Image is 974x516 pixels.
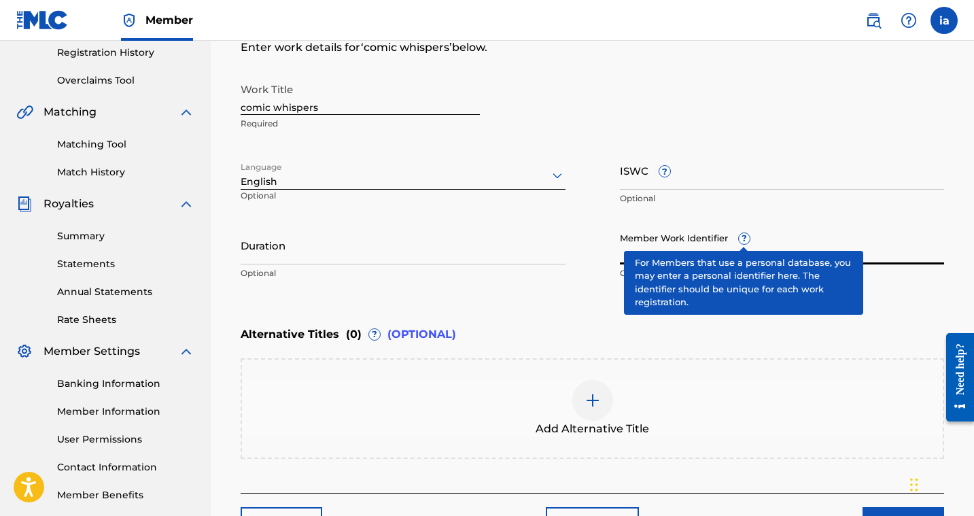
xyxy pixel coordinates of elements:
[241,326,339,343] span: Alternative Titles
[865,12,882,29] img: search
[739,233,750,244] span: ?
[57,257,194,271] a: Statements
[346,326,362,343] span: ( 0 )
[178,104,194,120] img: expand
[57,46,194,60] a: Registration History
[178,343,194,360] img: expand
[57,460,194,475] a: Contact Information
[241,118,480,130] p: Required
[16,10,69,30] img: MLC Logo
[16,343,33,360] img: Member Settings
[936,320,974,436] iframe: Resource Center
[57,229,194,243] a: Summary
[585,392,601,409] img: add
[57,73,194,88] a: Overclaims Tool
[860,7,887,34] a: Public Search
[536,421,649,437] span: Add Alternative Title
[44,104,97,120] span: Matching
[452,41,487,54] span: below.
[16,196,33,212] img: Royalties
[620,267,945,279] p: Optional
[620,192,945,205] p: Optional
[57,405,194,419] a: Member Information
[121,12,137,29] img: Top Rightsholder
[57,432,194,447] a: User Permissions
[241,190,348,212] p: Optional
[57,377,194,391] a: Banking Information
[241,267,566,279] p: Optional
[44,196,94,212] span: Royalties
[16,104,33,120] img: Matching
[895,7,922,34] div: Help
[57,488,194,502] a: Member Benefits
[57,137,194,152] a: Matching Tool
[369,329,380,340] span: ?
[57,313,194,327] a: Rate Sheets
[178,196,194,212] img: expand
[387,326,456,343] span: (OPTIONAL)
[910,464,918,505] div: Drag
[57,165,194,179] a: Match History
[57,285,194,299] a: Annual Statements
[44,343,140,360] span: Member Settings
[361,41,452,54] span: comic whispers
[364,41,449,54] span: comic whispers
[241,41,361,54] span: Enter work details for
[930,7,958,34] div: User Menu
[906,451,974,516] iframe: Chat Widget
[145,12,193,28] span: Member
[901,12,917,29] img: help
[659,166,670,177] span: ?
